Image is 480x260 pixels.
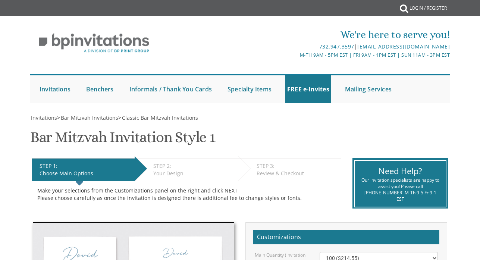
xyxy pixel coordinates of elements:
[128,75,214,103] a: Informals / Thank You Cards
[38,75,72,103] a: Invitations
[361,177,440,203] div: Our invitation specialists are happy to assist you! Please call [PHONE_NUMBER] M-Th 9-5 Fr 9-1 EST
[60,114,118,121] a: Bar Mitzvah Invitations
[257,162,337,170] div: STEP 3:
[253,230,439,244] h2: Customizations
[170,42,450,51] div: |
[31,114,57,121] span: Invitations
[40,170,131,177] div: Choose Main Options
[357,43,450,50] a: [EMAIL_ADDRESS][DOMAIN_NAME]
[361,165,440,177] div: Need Help?
[122,114,198,121] span: Classic Bar Mitzvah Invitations
[37,187,336,202] div: Make your selections from the Customizations panel on the right and click NEXT Please choose care...
[30,129,215,151] h1: Bar Mitzvah Invitation Style 1
[153,162,234,170] div: STEP 2:
[118,114,198,121] span: >
[257,170,337,177] div: Review & Checkout
[170,51,450,59] div: M-Th 9am - 5pm EST | Fri 9am - 1pm EST | Sun 11am - 3pm EST
[57,114,118,121] span: >
[170,27,450,42] div: We're here to serve you!
[121,114,198,121] a: Classic Bar Mitzvah Invitations
[285,75,331,103] a: FREE e-Invites
[61,114,118,121] span: Bar Mitzvah Invitations
[153,170,234,177] div: Your Design
[30,28,158,59] img: BP Invitation Loft
[226,75,273,103] a: Specialty Items
[30,114,57,121] a: Invitations
[84,75,116,103] a: Benchers
[343,75,393,103] a: Mailing Services
[319,43,354,50] a: 732.947.3597
[40,162,131,170] div: STEP 1:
